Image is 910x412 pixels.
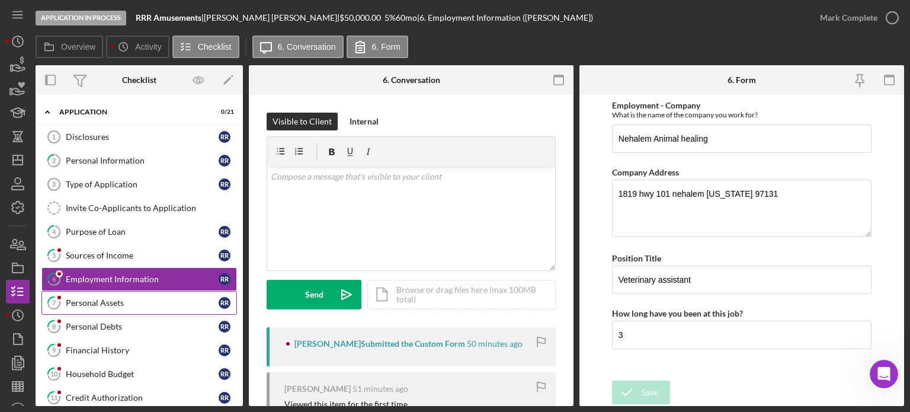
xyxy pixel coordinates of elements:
div: Personal Debts [66,322,219,331]
button: Activity [106,36,169,58]
div: Disclosures [66,132,219,142]
label: Employment - Company [612,100,700,110]
time: 2025-09-02 18:28 [353,384,408,394]
div: 6. Form [728,75,756,85]
button: 6. Conversation [252,36,344,58]
div: $50,000.00 [339,13,384,23]
div: R R [219,250,230,261]
div: Mark Complete [820,6,877,30]
div: Sources of Income [66,251,219,260]
a: 7Personal AssetsRR [41,291,237,315]
label: 6. Form [372,42,400,52]
button: Checklist [172,36,239,58]
button: Save [612,381,670,404]
div: Internal [350,113,379,130]
div: 6. Conversation [383,75,440,85]
div: What is the name of the company you work for? [612,110,871,119]
div: Application In Process [36,11,126,25]
div: Send [305,280,323,309]
div: R R [219,226,230,238]
div: | 6. Employment Information ([PERSON_NAME]) [417,13,593,23]
button: Send [267,280,361,309]
div: Financial History [66,346,219,355]
tspan: 9 [52,346,56,354]
div: Personal Assets [66,298,219,308]
div: R R [219,368,230,380]
time: 2025-09-02 18:29 [467,339,523,349]
div: R R [219,178,230,190]
div: Type of Application [66,180,219,189]
a: Invite Co-Applicants to Application [41,196,237,220]
a: 4Purpose of LoanRR [41,220,237,244]
label: Checklist [198,42,232,52]
label: Position Title [612,253,661,263]
a: 10Household BudgetRR [41,362,237,386]
b: RRR Amusements [136,12,201,23]
tspan: 3 [52,181,56,188]
iframe: Intercom live chat [870,360,898,388]
tspan: 10 [50,370,58,378]
a: 6Employment InformationRR [41,267,237,291]
div: R R [219,131,230,143]
tspan: 11 [50,394,57,401]
div: Visible to Client [273,113,332,130]
div: Checklist [122,75,156,85]
a: 3Type of ApplicationRR [41,173,237,196]
div: 60 mo [396,13,417,23]
a: 8Personal DebtsRR [41,315,237,338]
label: Overview [61,42,95,52]
div: Personal Information [66,156,219,165]
tspan: 5 [52,251,56,259]
div: Employment Information [66,274,219,284]
div: R R [219,344,230,356]
div: | [136,13,204,23]
textarea: 1819 hwy 101 nehalem [US_STATE] 97131 [612,180,871,237]
div: Purpose of Loan [66,227,219,237]
a: 2Personal InformationRR [41,149,237,173]
a: 9Financial HistoryRR [41,338,237,362]
tspan: 4 [52,228,56,235]
tspan: 6 [52,275,56,283]
div: R R [219,155,230,167]
tspan: 8 [52,322,56,330]
label: 6. Conversation [278,42,336,52]
div: R R [219,297,230,309]
button: Mark Complete [808,6,904,30]
div: Household Budget [66,369,219,379]
div: [PERSON_NAME] Submitted the Custom Form [294,339,465,349]
button: Internal [344,113,384,130]
div: 5 % [384,13,396,23]
div: R R [219,273,230,285]
div: Credit Authorization [66,393,219,403]
div: Viewed this item for the first time. [284,400,409,409]
label: How long have you been at this job? [612,308,743,318]
div: Invite Co-Applicants to Application [66,203,236,213]
button: Overview [36,36,103,58]
div: Save [642,381,658,404]
div: [PERSON_NAME] [284,384,351,394]
label: Activity [135,42,161,52]
button: 6. Form [347,36,408,58]
div: Application [59,108,204,116]
a: 5Sources of IncomeRR [41,244,237,267]
tspan: 2 [52,157,56,164]
div: [PERSON_NAME] [PERSON_NAME] | [204,13,339,23]
a: 1DisclosuresRR [41,125,237,149]
div: R R [219,392,230,404]
div: R R [219,321,230,333]
label: Company Address [612,167,679,177]
div: 0 / 21 [213,108,234,116]
tspan: 1 [52,133,56,140]
a: 11Credit AuthorizationRR [41,386,237,410]
tspan: 7 [52,299,56,306]
button: Visible to Client [267,113,338,130]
